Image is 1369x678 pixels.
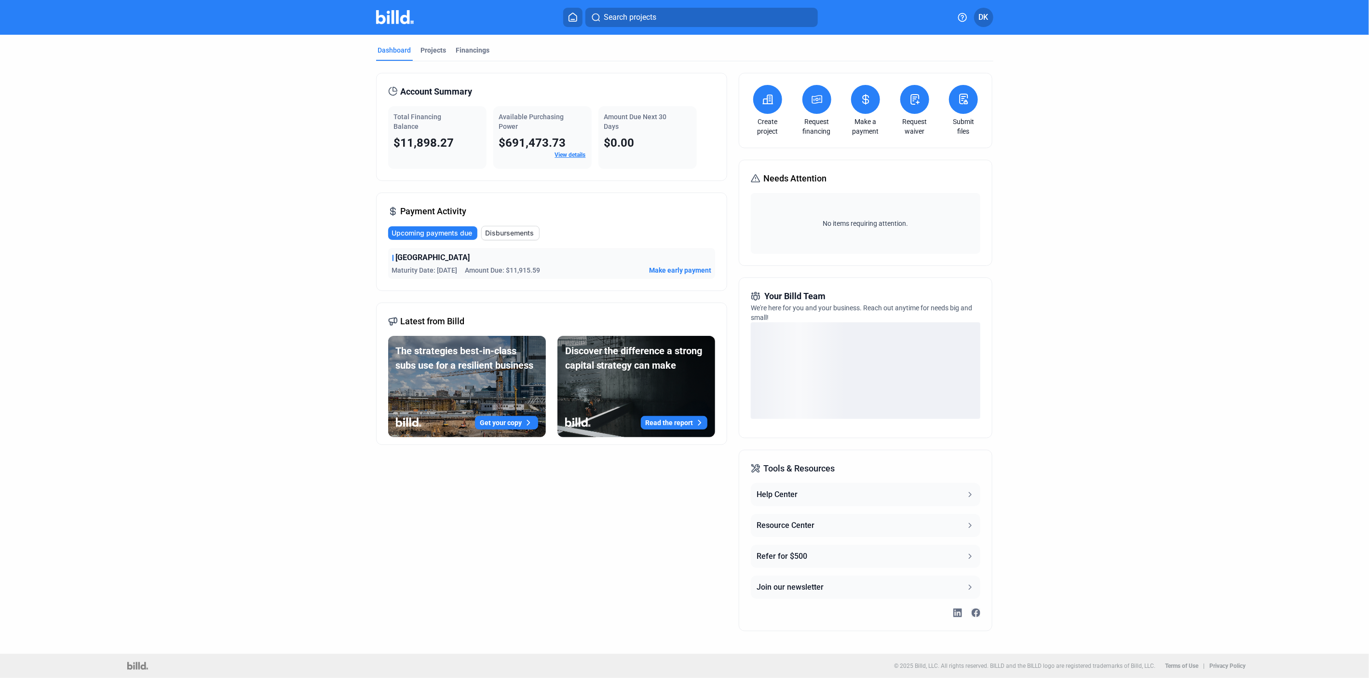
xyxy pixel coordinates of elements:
[757,489,798,500] div: Help Center
[392,265,458,275] span: Maturity Date: [DATE]
[751,304,972,321] span: We're here for you and your business. Reach out anytime for needs big and small!
[898,117,932,136] a: Request waiver
[388,226,477,240] button: Upcoming payments due
[1203,663,1205,669] p: |
[481,226,540,240] button: Disbursements
[401,85,473,98] span: Account Summary
[475,416,538,429] button: Get your copy
[604,113,667,130] span: Amount Due Next 30 Days
[757,551,807,562] div: Refer for $500
[456,45,490,55] div: Financings
[757,520,814,531] div: Resource Center
[394,136,454,150] span: $11,898.27
[763,172,827,185] span: Needs Attention
[401,315,465,328] span: Latest from Billd
[392,228,473,238] span: Upcoming payments due
[1165,663,1198,669] b: Terms of Use
[849,117,882,136] a: Make a payment
[401,205,467,218] span: Payment Activity
[604,136,635,150] span: $0.00
[585,8,818,27] button: Search projects
[641,416,707,429] button: Read the report
[394,113,442,130] span: Total Financing Balance
[604,12,656,23] span: Search projects
[751,322,980,419] div: loading
[763,462,835,475] span: Tools & Resources
[757,581,824,593] div: Join our newsletter
[764,290,826,303] span: Your Billd Team
[499,113,564,130] span: Available Purchasing Power
[565,344,707,373] div: Discover the difference a strong capital strategy can make
[894,663,1155,669] p: © 2025 Billd, LLC. All rights reserved. BILLD and the BILLD logo are registered trademarks of Bil...
[649,265,711,275] button: Make early payment
[465,265,541,275] span: Amount Due: $11,915.59
[979,12,989,23] span: DK
[755,219,976,228] span: No items requiring attention.
[421,45,447,55] div: Projects
[751,576,980,599] button: Join our newsletter
[800,117,834,136] a: Request financing
[499,136,566,150] span: $691,473.73
[486,228,534,238] span: Disbursements
[396,344,538,373] div: The strategies best-in-class subs use for a resilient business
[396,252,470,263] span: [GEOGRAPHIC_DATA]
[974,8,993,27] button: DK
[947,117,980,136] a: Submit files
[1209,663,1246,669] b: Privacy Policy
[751,514,980,537] button: Resource Center
[378,45,411,55] div: Dashboard
[751,545,980,568] button: Refer for $500
[555,152,586,158] a: View details
[127,662,148,670] img: logo
[376,10,414,24] img: Billd Company Logo
[751,483,980,506] button: Help Center
[751,117,785,136] a: Create project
